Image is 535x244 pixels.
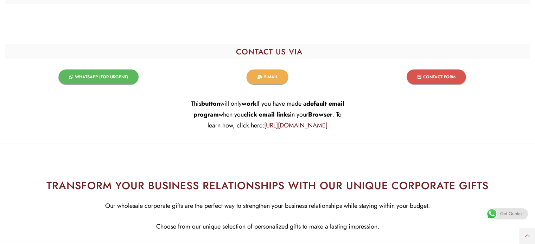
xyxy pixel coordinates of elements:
a: CONTACT FORM​ [407,70,466,84]
span: CONTACT FORM​ [423,75,455,79]
p: Choose from our unique selection of personalized gifts to make a lasting impression. [5,221,530,232]
a: [URL][DOMAIN_NAME] [264,121,327,130]
strong: button [201,99,220,108]
a: WHATSAPP (FOR URGENT)​ [59,70,139,84]
h2: TRANSFORM YOUR BUSINESS RELATIONSHIPS WITH OUR UNIQUE CORPORATE GIFTS [5,178,530,193]
p: Our wholesale corporate gifts are the perfect way to strengthen your business relationships while... [5,200,530,211]
span: E-MAIL​ [264,75,278,79]
strong: default email program [193,99,344,119]
p: This will only If you have made a when you in your . To learn how, click here: [186,98,348,131]
h2: CONTACT US VIA​​ [9,48,530,55]
strong: click email links [244,110,290,119]
strong: Browser [308,110,332,119]
a: E-MAIL​ [247,70,288,84]
strong: work [241,99,256,108]
span: Get Quotes! [500,208,524,219]
span: WHATSAPP (FOR URGENT)​ [75,75,128,79]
